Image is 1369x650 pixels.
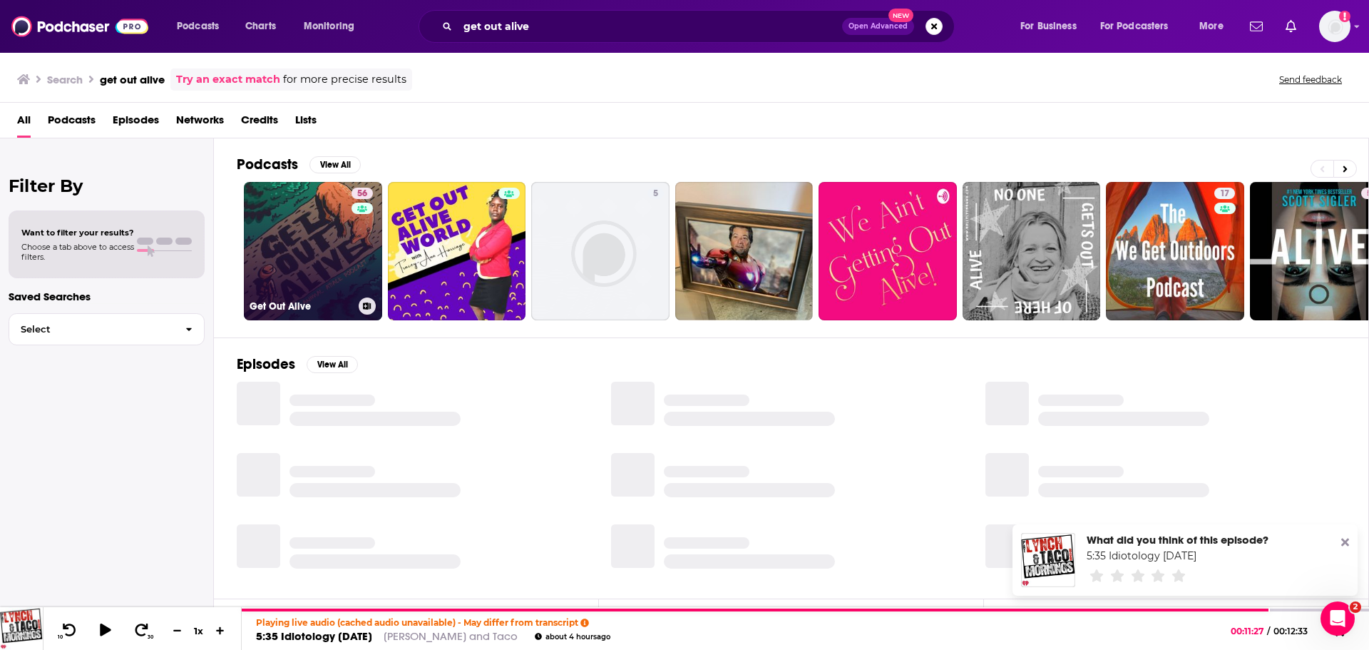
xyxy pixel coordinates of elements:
img: 5:35 Idiotology August 18, 2025 [1021,533,1075,587]
span: Logged in as WesBurdett [1319,11,1350,42]
input: Search podcasts, credits, & more... [458,15,842,38]
span: For Business [1020,16,1077,36]
span: / [1267,626,1270,636]
span: Monitoring [304,16,354,36]
span: Choose a tab above to access filters. [21,242,134,262]
button: 10 [55,622,82,640]
button: Send feedback [1275,73,1346,86]
img: User Profile [1319,11,1350,42]
span: Charts [245,16,276,36]
h2: Podcasts [237,156,298,173]
span: 10 [58,634,63,640]
a: 5:35 Idiotology August 18, 2025 [1087,549,1196,562]
svg: Add a profile image [1339,11,1350,22]
h2: Episodes [237,355,295,373]
a: Charts [236,15,284,38]
button: open menu [167,15,237,38]
h3: Search [47,73,83,86]
a: Show notifications dropdown [1244,14,1268,39]
span: for more precise results [283,71,406,88]
button: open menu [1010,15,1094,38]
span: 00:11:27 [1231,626,1267,636]
a: 17 [1106,182,1244,320]
button: open menu [294,15,373,38]
button: View All [309,156,361,173]
button: View All [307,356,358,373]
div: about 4 hours ago [535,633,610,641]
a: Credits [241,108,278,138]
button: Select [9,313,205,345]
div: Search podcasts, credits, & more... [432,10,968,43]
iframe: Intercom live chat [1321,601,1355,636]
span: Podcasts [177,16,219,36]
span: For Podcasters [1100,16,1169,36]
button: Open AdvancedNew [842,18,914,35]
a: Lists [295,108,317,138]
p: Playing live audio (cached audio unavailable) - May differ from transcript [256,617,610,628]
button: open menu [1091,15,1189,38]
h3: Get Out Alive [250,300,353,313]
button: Show profile menu [1319,11,1350,42]
span: 2 [1350,601,1361,613]
p: Saved Searches [9,290,205,303]
span: 00:12:33 [1270,626,1322,636]
span: Select [9,325,174,334]
a: Podcasts [48,108,96,138]
a: 56Get Out Alive [244,182,382,320]
h2: Filter By [9,176,205,196]
a: 17 [1214,188,1235,199]
a: Show notifications dropdown [1280,14,1302,39]
a: EpisodesView All [237,355,358,373]
span: 30 [148,634,153,640]
span: New [888,9,914,22]
span: More [1199,16,1224,36]
span: Want to filter your results? [21,228,134,238]
a: 5:35 Idiotology [DATE] [256,629,372,643]
a: Networks [176,108,224,138]
img: Podchaser - Follow, Share and Rate Podcasts [11,13,148,40]
a: All [17,108,31,138]
a: 5 [647,188,664,199]
span: 17 [1220,187,1229,201]
a: Episodes [113,108,159,138]
a: 5 [531,182,670,320]
a: [PERSON_NAME] and Taco [384,629,518,643]
button: 30 [129,622,156,640]
div: 1 x [187,625,211,636]
span: Open Advanced [848,23,908,30]
div: What did you think of this episode? [1087,533,1268,547]
a: Try an exact match [176,71,280,88]
h3: get out alive [100,73,165,86]
span: 5 [653,187,658,201]
a: PodcastsView All [237,156,361,173]
a: 56 [352,188,373,199]
button: open menu [1189,15,1241,38]
span: 56 [357,187,367,201]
